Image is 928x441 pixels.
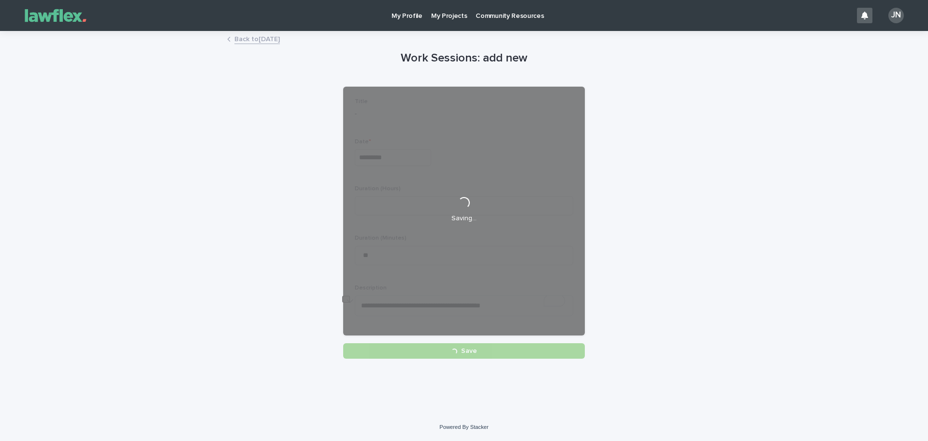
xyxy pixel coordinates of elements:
a: Powered By Stacker [439,424,488,430]
div: JN [888,8,904,23]
span: Save [461,348,477,354]
h1: Work Sessions: add new [343,51,585,65]
img: Gnvw4qrBSHOAfo8VMhG6 [19,6,92,25]
p: Saving… [451,214,477,223]
button: Save [343,343,585,359]
a: Back to[DATE] [234,33,280,44]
